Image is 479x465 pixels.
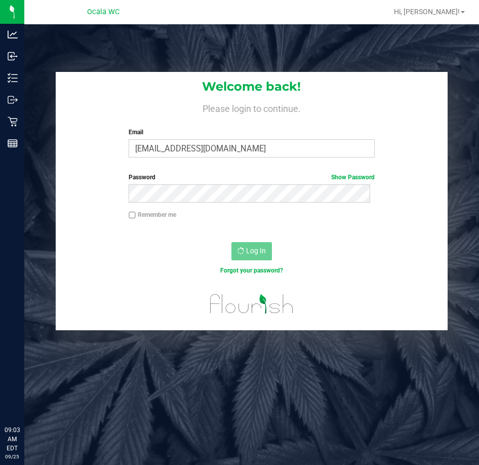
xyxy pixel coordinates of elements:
p: 09/25 [5,453,20,460]
span: Ocala WC [87,8,119,16]
inline-svg: Analytics [8,29,18,40]
img: flourish_logo.svg [203,286,300,322]
a: Forgot your password? [220,267,283,274]
input: Remember me [129,212,136,219]
span: Log In [246,247,266,255]
a: Show Password [331,174,375,181]
inline-svg: Inbound [8,51,18,61]
h4: Please login to continue. [56,101,447,113]
inline-svg: Outbound [8,95,18,105]
button: Log In [231,242,272,260]
inline-svg: Inventory [8,73,18,83]
span: Hi, [PERSON_NAME]! [394,8,460,16]
label: Email [129,128,375,137]
inline-svg: Reports [8,138,18,148]
inline-svg: Retail [8,117,18,127]
h1: Welcome back! [56,80,447,93]
span: Password [129,174,155,181]
p: 09:03 AM EDT [5,425,20,453]
label: Remember me [129,210,176,219]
